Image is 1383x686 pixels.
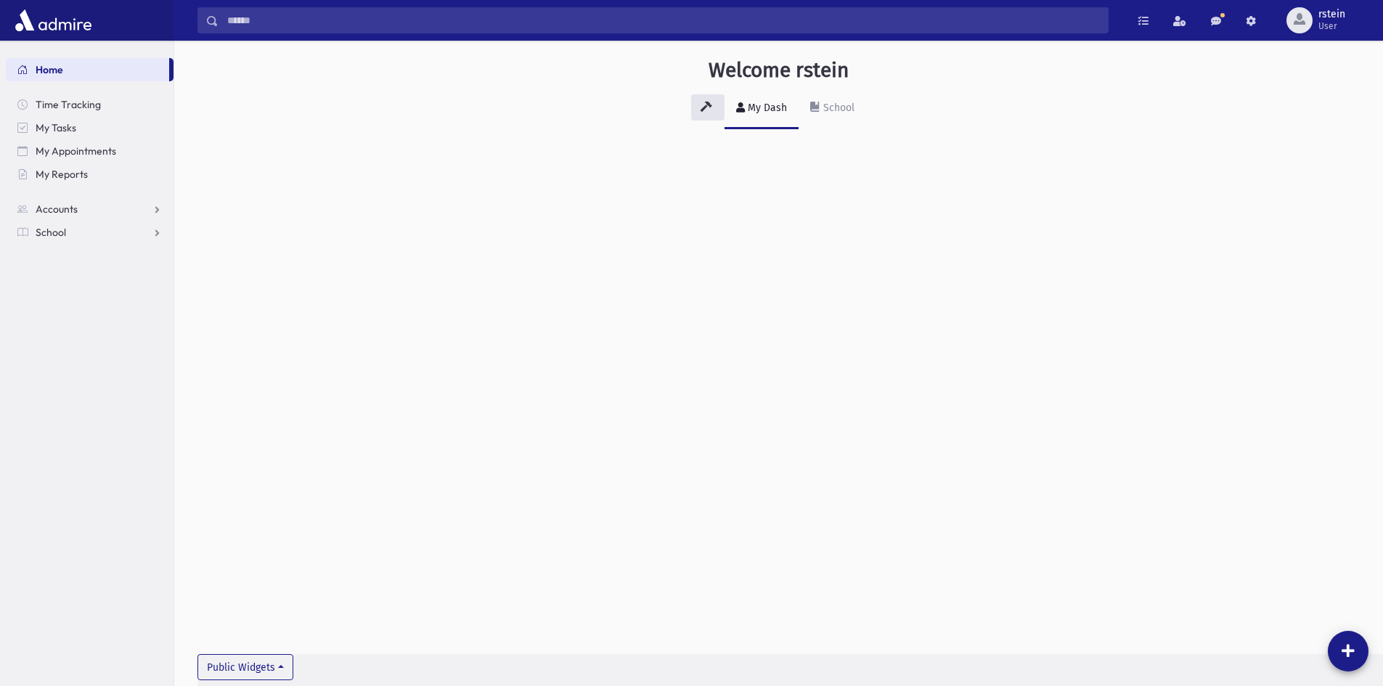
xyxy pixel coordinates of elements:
[219,7,1108,33] input: Search
[709,58,849,83] h3: Welcome rstein
[1318,20,1345,32] span: User
[6,93,174,116] a: Time Tracking
[6,197,174,221] a: Accounts
[1318,9,1345,20] span: rstein
[36,98,101,111] span: Time Tracking
[6,116,174,139] a: My Tasks
[820,102,854,114] div: School
[36,144,116,158] span: My Appointments
[36,121,76,134] span: My Tasks
[6,58,169,81] a: Home
[799,89,866,129] a: School
[12,6,95,35] img: AdmirePro
[36,226,66,239] span: School
[197,654,293,680] button: Public Widgets
[6,163,174,186] a: My Reports
[36,168,88,181] span: My Reports
[36,203,78,216] span: Accounts
[6,139,174,163] a: My Appointments
[725,89,799,129] a: My Dash
[745,102,787,114] div: My Dash
[6,221,174,244] a: School
[36,63,63,76] span: Home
